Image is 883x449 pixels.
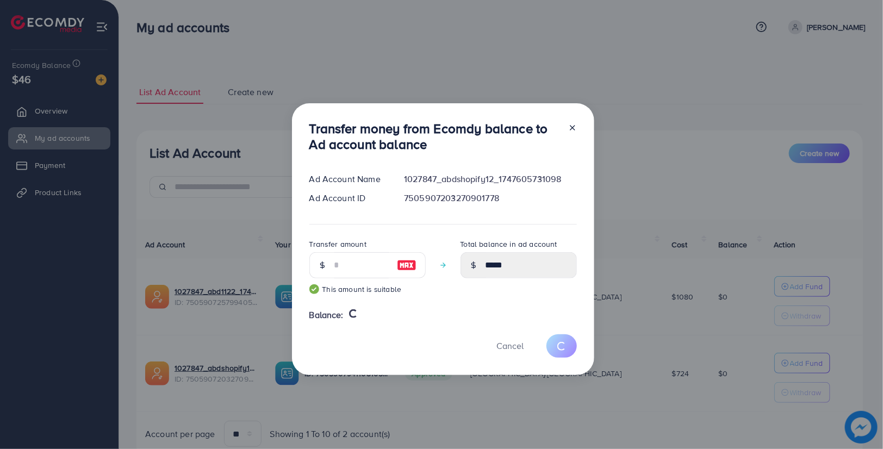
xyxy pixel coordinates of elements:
small: This amount is suitable [309,284,426,295]
button: Cancel [483,334,538,358]
div: 7505907203270901778 [395,192,585,204]
div: Ad Account ID [301,192,396,204]
h3: Transfer money from Ecomdy balance to Ad account balance [309,121,559,152]
img: guide [309,284,319,294]
div: Ad Account Name [301,173,396,185]
span: Cancel [497,340,524,352]
span: Balance: [309,309,344,321]
label: Transfer amount [309,239,366,250]
img: image [397,259,416,272]
div: 1027847_abdshopify12_1747605731098 [395,173,585,185]
label: Total balance in ad account [461,239,557,250]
